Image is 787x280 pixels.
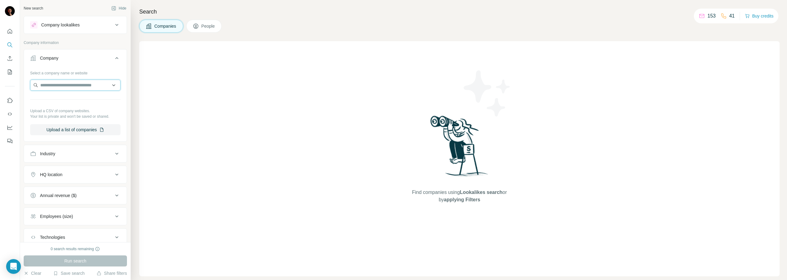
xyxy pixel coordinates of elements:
[428,114,492,183] img: Surfe Illustration - Woman searching with binoculars
[40,151,55,157] div: Industry
[107,4,131,13] button: Hide
[24,270,41,276] button: Clear
[40,55,58,61] div: Company
[5,6,15,16] img: Avatar
[5,136,15,147] button: Feedback
[154,23,177,29] span: Companies
[40,192,77,199] div: Annual revenue ($)
[30,114,121,119] p: Your list is private and won't be saved or shared.
[410,189,508,203] span: Find companies using or by
[24,209,127,224] button: Employees (size)
[24,6,43,11] div: New search
[97,270,127,276] button: Share filters
[24,18,127,32] button: Company lookalikes
[139,7,780,16] h4: Search
[24,167,127,182] button: HQ location
[24,146,127,161] button: Industry
[30,124,121,135] button: Upload a list of companies
[40,213,73,219] div: Employees (size)
[24,40,127,45] p: Company information
[5,95,15,106] button: Use Surfe on LinkedIn
[5,26,15,37] button: Quick start
[30,108,121,114] p: Upload a CSV of company websites.
[40,172,62,178] div: HQ location
[460,190,503,195] span: Lookalikes search
[745,12,773,20] button: Buy credits
[707,12,716,20] p: 153
[24,51,127,68] button: Company
[30,68,121,76] div: Select a company name or website
[41,22,80,28] div: Company lookalikes
[5,66,15,77] button: My lists
[24,230,127,245] button: Technologies
[53,270,85,276] button: Save search
[5,53,15,64] button: Enrich CSV
[51,246,100,252] div: 0 search results remaining
[5,122,15,133] button: Dashboard
[6,259,21,274] div: Open Intercom Messenger
[5,108,15,120] button: Use Surfe API
[5,39,15,50] button: Search
[460,66,515,121] img: Surfe Illustration - Stars
[444,197,480,202] span: applying Filters
[24,188,127,203] button: Annual revenue ($)
[201,23,216,29] span: People
[40,234,65,240] div: Technologies
[729,12,735,20] p: 41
